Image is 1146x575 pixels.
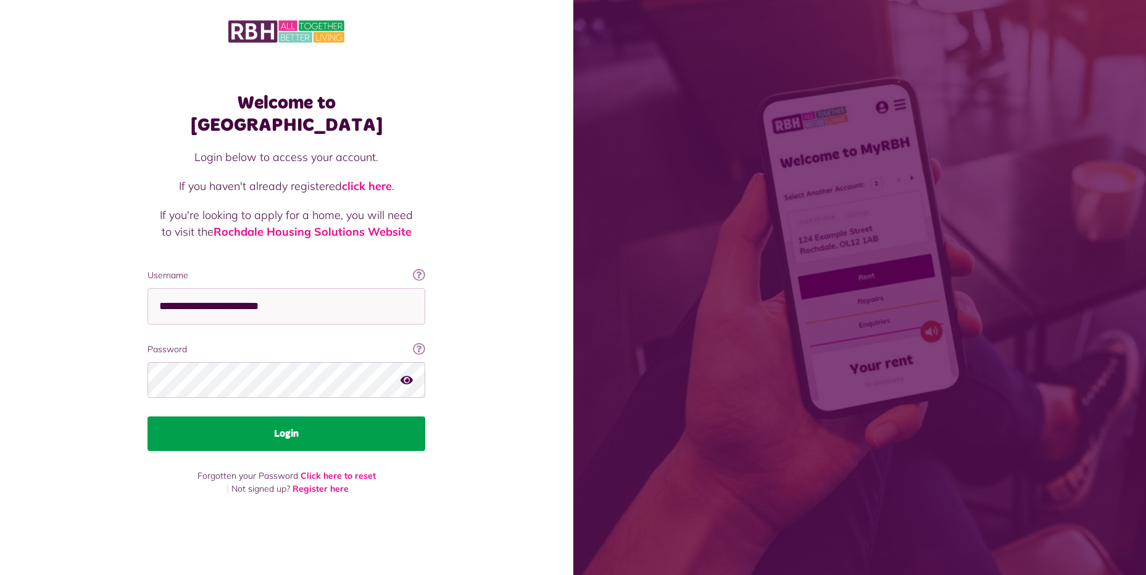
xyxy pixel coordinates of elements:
h1: Welcome to [GEOGRAPHIC_DATA] [147,92,425,136]
label: Password [147,343,425,356]
a: Click here to reset [301,470,376,481]
label: Username [147,269,425,282]
p: Login below to access your account. [160,149,413,165]
a: Register here [293,483,349,494]
span: Not signed up? [231,483,290,494]
button: Login [147,416,425,451]
img: MyRBH [228,19,344,44]
span: Forgotten your Password [197,470,298,481]
p: If you haven't already registered . [160,178,413,194]
a: Rochdale Housing Solutions Website [214,225,412,239]
a: click here [342,179,392,193]
p: If you're looking to apply for a home, you will need to visit the [160,207,413,240]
